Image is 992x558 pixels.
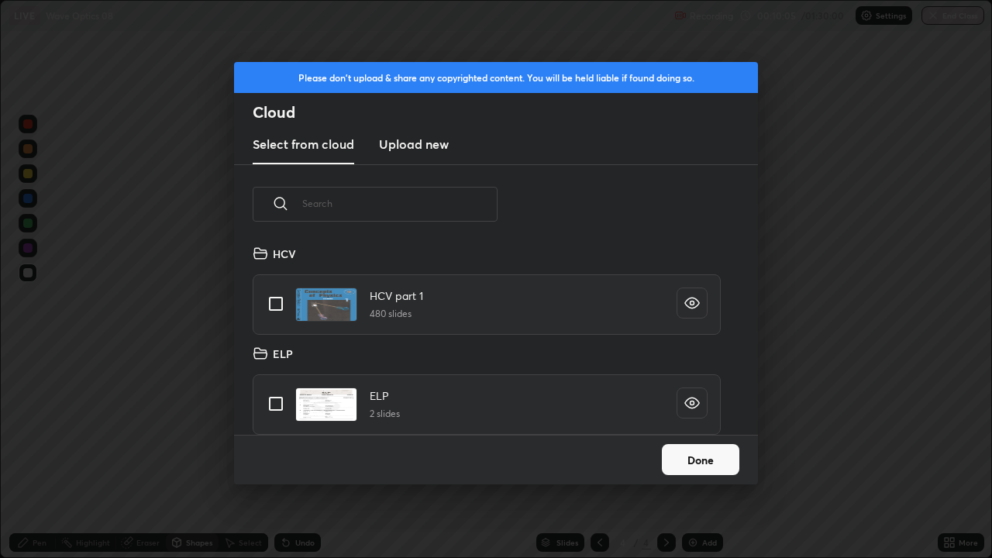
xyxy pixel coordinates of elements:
[379,135,449,153] h3: Upload new
[370,288,423,304] h4: HCV part 1
[302,170,498,236] input: Search
[370,407,400,421] h5: 2 slides
[234,239,739,435] div: grid
[234,62,758,93] div: Please don't upload & share any copyrighted content. You will be held liable if found doing so.
[662,444,739,475] button: Done
[273,246,296,262] h4: HCV
[273,346,293,362] h4: ELP
[253,102,758,122] h2: Cloud
[370,307,423,321] h5: 480 slides
[295,387,357,422] img: 1744286730325Q4C.pdf
[295,288,357,322] img: 1744114499O9C2OI.pdf
[253,135,354,153] h3: Select from cloud
[370,387,400,404] h4: ELP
